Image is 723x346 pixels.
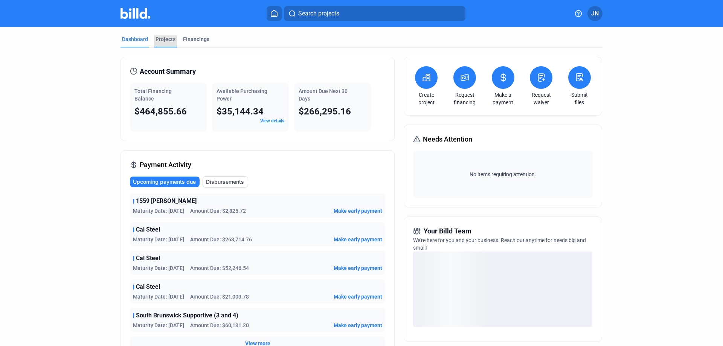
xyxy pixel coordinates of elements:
button: Disbursements [203,176,248,187]
span: Your Billd Team [424,226,471,236]
span: Disbursements [206,178,244,186]
img: Billd Company Logo [120,8,150,19]
span: Cal Steel [136,225,160,234]
span: Payment Activity [140,160,191,170]
span: Maturity Date: [DATE] [133,236,184,243]
span: Available Purchasing Power [217,88,267,102]
span: Maturity Date: [DATE] [133,264,184,272]
span: Search projects [298,9,339,18]
span: Amount Due: $52,246.54 [190,264,249,272]
span: Amount Due: $60,131.20 [190,322,249,329]
button: Make early payment [334,293,382,300]
button: Make early payment [334,207,382,215]
span: Amount Due Next 30 Days [299,88,348,102]
span: Needs Attention [423,134,472,145]
a: Submit files [566,91,593,106]
div: Projects [156,35,175,43]
span: $266,295.16 [299,106,351,117]
button: Make early payment [334,322,382,329]
div: Dashboard [122,35,148,43]
a: View details [260,118,284,123]
button: Search projects [284,6,465,21]
button: Upcoming payments due [130,177,200,187]
a: Make a payment [490,91,516,106]
span: Maturity Date: [DATE] [133,322,184,329]
span: Amount Due: $263,714.76 [190,236,252,243]
span: Cal Steel [136,282,160,291]
button: Make early payment [334,264,382,272]
button: Make early payment [334,236,382,243]
span: No items requiring attention. [416,171,589,178]
div: Financings [183,35,209,43]
span: JN [591,9,599,18]
span: Amount Due: $21,003.78 [190,293,249,300]
span: South Brunswick Supportive (3 and 4) [136,311,238,320]
span: Maturity Date: [DATE] [133,207,184,215]
span: Total Financing Balance [134,88,172,102]
a: Request financing [451,91,478,106]
div: loading [413,251,592,327]
span: Upcoming payments due [133,178,196,186]
span: $35,144.34 [217,106,264,117]
span: 1559 [PERSON_NAME] [136,197,197,206]
span: We're here for you and your business. Reach out anytime for needs big and small! [413,237,586,251]
span: $464,855.66 [134,106,187,117]
span: Amount Due: $2,825.72 [190,207,246,215]
button: JN [587,6,602,21]
span: Maturity Date: [DATE] [133,293,184,300]
span: Account Summary [140,66,196,77]
a: Create project [413,91,439,106]
a: Request waiver [528,91,554,106]
span: Cal Steel [136,254,160,263]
